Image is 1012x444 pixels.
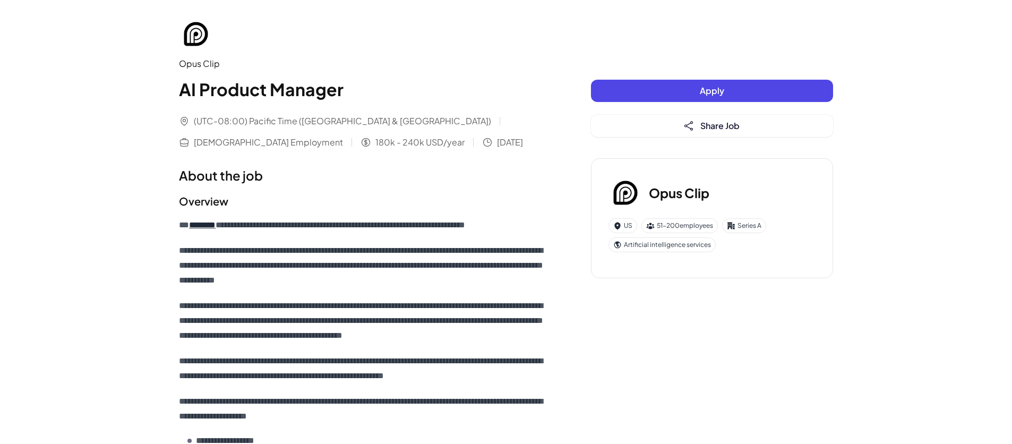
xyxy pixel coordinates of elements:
div: Artificial intelligence services [608,237,716,252]
div: 51-200 employees [641,218,718,233]
button: Share Job [591,115,833,137]
span: [DATE] [497,136,523,149]
div: Series A [722,218,766,233]
img: Op [608,176,642,210]
h3: Opus Clip [649,183,709,202]
span: [DEMOGRAPHIC_DATA] Employment [194,136,343,149]
button: Apply [591,80,833,102]
img: Op [179,17,213,51]
div: Opus Clip [179,57,548,70]
div: US [608,218,637,233]
span: Share Job [700,120,740,131]
h1: About the job [179,166,548,185]
h2: Overview [179,193,548,209]
span: 180k - 240k USD/year [375,136,465,149]
h1: AI Product Manager [179,76,548,102]
span: (UTC-08:00) Pacific Time ([GEOGRAPHIC_DATA] & [GEOGRAPHIC_DATA]) [194,115,491,127]
span: Apply [700,85,724,96]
